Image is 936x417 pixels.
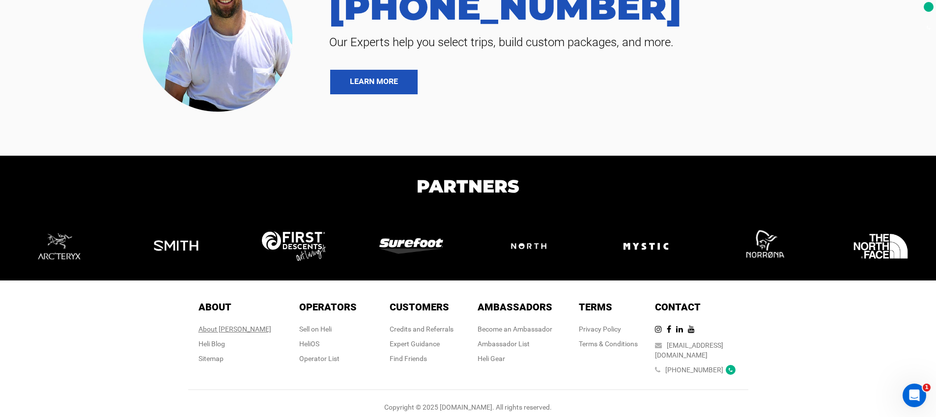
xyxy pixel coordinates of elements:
[390,301,449,313] span: Customers
[390,325,454,333] a: Credits and Referrals
[299,354,357,363] div: Operator List
[478,325,552,333] a: Become an Ambassador
[199,301,231,313] span: About
[579,301,612,313] span: Terms
[188,402,748,412] div: Copyright © 2025 [DOMAIN_NAME]. All rights reserved.
[655,301,701,313] span: Contact
[330,70,418,94] a: LEARN MORE
[655,341,723,359] a: [EMAIL_ADDRESS][DOMAIN_NAME]
[390,354,454,363] div: Find Friends
[579,325,621,333] a: Privacy Policy
[478,355,505,362] a: Heli Gear
[478,339,552,349] div: Ambassador List
[145,216,207,277] img: logo
[199,354,271,363] div: Sitemap
[199,324,271,334] div: About [PERSON_NAME]
[665,366,723,374] a: [PHONE_NUMBER]
[322,34,921,50] span: Our Experts help you select trips, build custom packages, and more.
[299,324,357,334] div: Sell on Heli
[733,216,794,277] img: logo
[923,384,931,391] span: 1
[28,216,89,277] img: logo
[262,231,326,261] img: logo
[299,340,319,348] a: HeliOS
[903,384,926,407] iframe: Intercom live chat
[390,340,440,348] a: Expert Guidance
[497,229,561,263] img: logo
[615,216,677,277] img: logo
[199,340,225,348] a: Heli Blog
[379,238,443,254] img: logo
[850,216,911,277] img: logo
[579,340,638,348] a: Terms & Conditions
[478,301,552,313] span: Ambassadors
[299,301,357,313] span: Operators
